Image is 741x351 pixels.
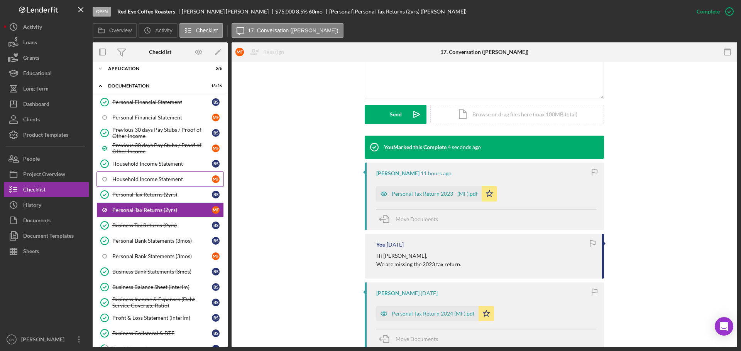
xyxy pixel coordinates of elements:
a: Loans [4,35,89,50]
div: Send [390,105,402,124]
span: Move Documents [396,336,438,342]
button: Documents [4,213,89,228]
div: Household Income Statement [112,176,212,182]
div: Documents [23,213,51,230]
div: Personal Tax Returns (2yrs) [112,191,212,198]
div: Long-Term [23,81,49,98]
button: Long-Term [4,81,89,96]
button: LR[PERSON_NAME] [4,332,89,347]
button: 17. Conversation ([PERSON_NAME]) [232,23,343,38]
div: M F [212,114,220,121]
button: History [4,197,89,213]
div: B S [212,268,220,275]
div: Open Intercom Messenger [715,317,733,336]
div: Sheets [23,244,39,261]
div: B S [212,299,220,306]
button: Personal Tax Return 2024 (MF).pdf [376,306,494,321]
div: [Personal] Personal Tax Returns (2yrs) ([PERSON_NAME]) [329,8,467,15]
span: Move Documents [396,216,438,222]
div: M F [212,144,220,152]
b: Red Eye Coffee Roasters [117,8,175,15]
div: M F [235,48,244,56]
text: LR [9,338,14,342]
button: Move Documents [376,329,446,349]
label: Checklist [196,27,218,34]
div: Documentation [108,84,203,88]
div: People [23,151,40,168]
a: People [4,151,89,166]
div: 17. Conversation ([PERSON_NAME]) [440,49,528,55]
button: Product Templates [4,127,89,143]
button: Document Templates [4,228,89,244]
a: Personal Tax Returns (2yrs)BS [96,187,224,202]
a: Business Balance Sheet (Interim)BS [96,279,224,295]
a: Business Tax Returns (2yrs)BS [96,218,224,233]
div: Personal Tax Returns (2yrs) [112,207,212,213]
div: Complete [697,4,720,19]
div: Personal Bank Statements (3mos) [112,253,212,259]
div: History [23,197,41,215]
a: Household Income StatementMF [96,171,224,187]
div: Previous 30 days Pay Stubs / Proof of Other Income [112,142,212,155]
p: Hi [PERSON_NAME], [376,252,461,260]
div: B S [212,98,220,106]
button: Educational [4,65,89,81]
div: Business Balance Sheet (Interim) [112,284,212,290]
div: 5 / 6 [208,66,222,71]
div: Clients [23,112,40,129]
div: Product Templates [23,127,68,144]
button: Grants [4,50,89,65]
div: Checklist [149,49,171,55]
time: 2025-10-15 03:00 [448,144,481,150]
div: Application [108,66,203,71]
div: 18 / 26 [208,84,222,88]
a: Business Collateral & DTEBS [96,326,224,341]
div: Checklist [23,182,46,199]
a: Clients [4,112,89,127]
div: Educational [23,65,52,83]
p: We are missing the 2023 tax return. [376,260,461,269]
a: Profit & Loss Statement (Interim)BS [96,310,224,326]
a: Personal Financial StatementMF [96,110,224,125]
div: [PERSON_NAME] [376,170,420,176]
div: Profit & Loss Statement (Interim) [112,315,212,321]
div: Project Overview [23,166,65,184]
button: Activity [4,19,89,35]
a: Previous 30 days Pay Stubs / Proof of Other IncomeBS [96,125,224,141]
div: Previous 30 days Pay Stubs / Proof of Other Income [112,127,212,139]
div: B S [212,314,220,322]
div: Personal Tax Return 2023 - (MF).pdf [392,191,478,197]
button: Checklist [4,182,89,197]
div: Dashboard [23,96,49,114]
div: [PERSON_NAME] [376,290,420,296]
button: Complete [689,4,737,19]
div: B S [212,191,220,198]
div: Personal Financial Statement [112,99,212,105]
div: M F [212,206,220,214]
div: You [376,242,386,248]
div: Open [93,7,111,17]
button: Overview [93,23,137,38]
div: B S [212,329,220,337]
div: Business Income & Expenses (Debt Service Coverage Ratio) [112,296,212,309]
div: Business Tax Returns (2yrs) [112,222,212,228]
button: Move Documents [376,210,446,229]
a: Business Bank Statements (3mos)BS [96,264,224,279]
div: B S [212,160,220,168]
time: 2025-09-30 20:04 [421,290,438,296]
a: Sheets [4,244,89,259]
button: Checklist [179,23,223,38]
time: 2025-10-14 15:37 [421,170,452,176]
div: M F [212,252,220,260]
a: Project Overview [4,166,89,182]
div: Personal Tax Return 2024 (MF).pdf [392,311,475,317]
tspan: 25 [102,346,107,351]
time: 2025-10-06 02:04 [387,242,404,248]
button: MFReassign [232,44,292,60]
div: Business Bank Statements (3mos) [112,269,212,275]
